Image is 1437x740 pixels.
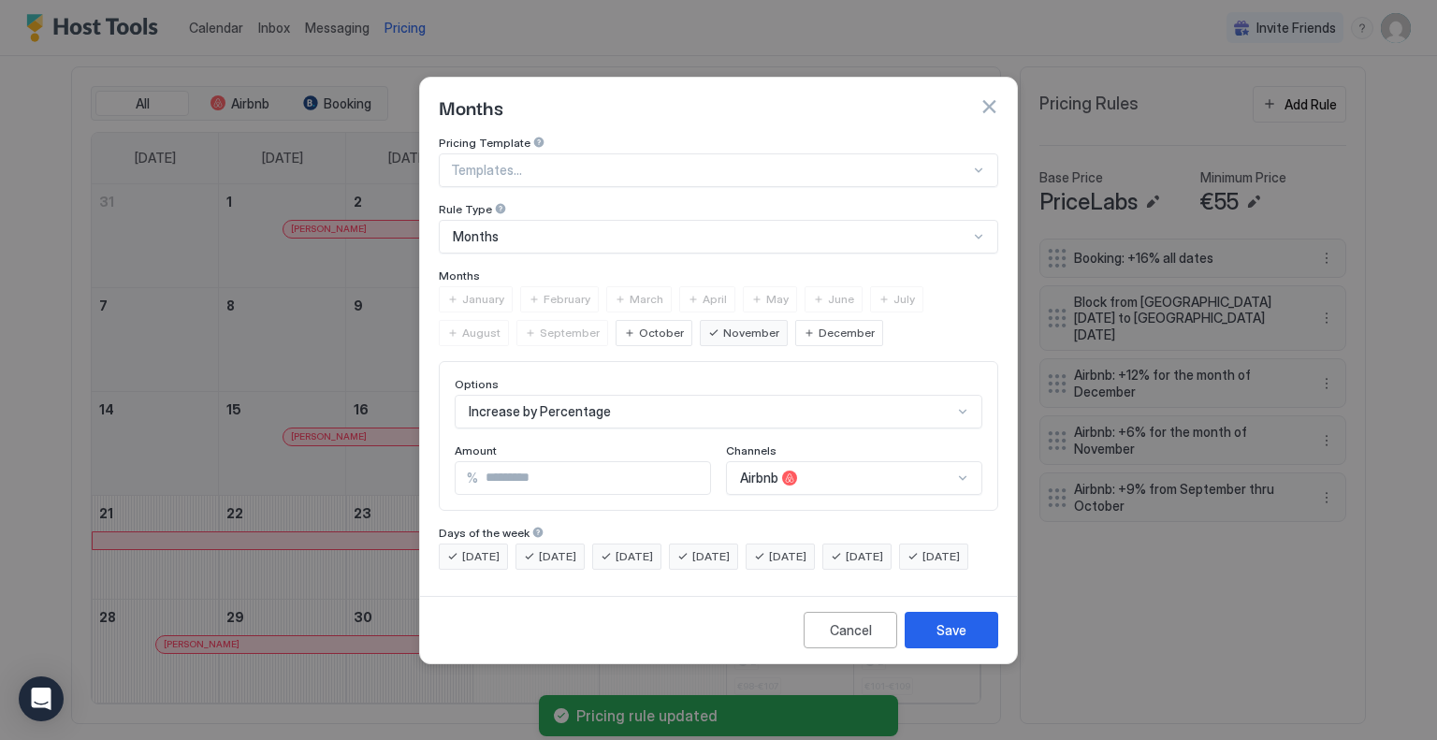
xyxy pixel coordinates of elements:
span: Options [455,377,499,391]
span: Channels [726,443,777,457]
span: Months [439,93,503,121]
div: Open Intercom Messenger [19,676,64,721]
span: Days of the week [439,526,530,540]
span: Pricing Template [439,136,530,150]
span: November [723,325,779,341]
span: [DATE] [846,548,883,565]
span: January [462,291,504,308]
span: Airbnb [740,470,778,486]
span: October [639,325,684,341]
span: Months [453,228,499,245]
span: December [819,325,875,341]
span: [DATE] [462,548,500,565]
span: September [540,325,600,341]
div: Save [936,620,966,640]
span: [DATE] [692,548,730,565]
span: Months [439,268,480,283]
span: May [766,291,789,308]
span: [DATE] [539,548,576,565]
span: [DATE] [616,548,653,565]
span: [DATE] [922,548,960,565]
span: % [467,470,478,486]
div: Cancel [830,620,872,640]
span: February [544,291,590,308]
span: Amount [455,443,497,457]
span: August [462,325,501,341]
button: Cancel [804,612,897,648]
span: June [828,291,854,308]
span: Rule Type [439,202,492,216]
span: March [630,291,663,308]
span: July [893,291,915,308]
span: Increase by Percentage [469,403,611,420]
span: April [703,291,727,308]
button: Save [905,612,998,648]
input: Input Field [478,462,710,494]
span: [DATE] [769,548,806,565]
